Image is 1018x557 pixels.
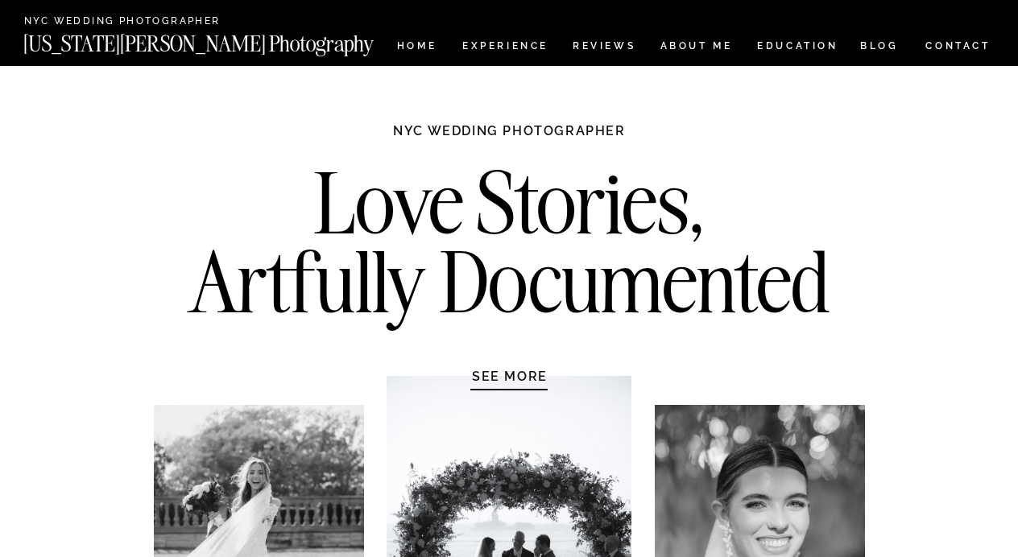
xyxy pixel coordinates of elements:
[462,41,547,55] a: Experience
[860,41,899,55] a: BLOG
[394,41,440,55] a: HOME
[660,41,733,55] a: ABOUT ME
[24,16,267,28] a: NYC Wedding Photographer
[433,368,586,384] a: SEE MORE
[172,163,847,332] h2: Love Stories, Artfully Documented
[573,41,633,55] a: REVIEWS
[925,37,991,55] a: CONTACT
[358,122,660,155] h1: NYC WEDDING PHOTOGRAPHER
[23,33,428,47] a: [US_STATE][PERSON_NAME] Photography
[755,41,840,55] a: EDUCATION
